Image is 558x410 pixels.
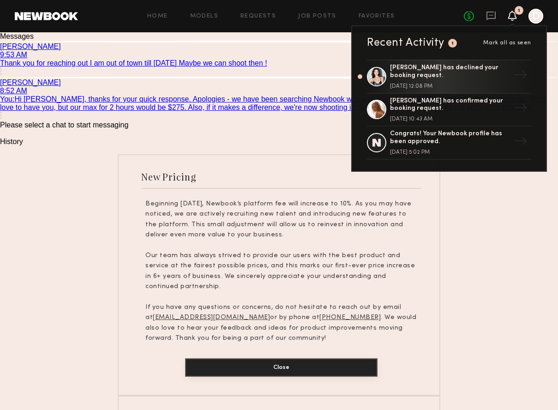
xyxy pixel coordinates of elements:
a: D [528,9,543,24]
a: Models [190,13,218,19]
div: Recent Activity [367,37,444,48]
p: If you have any questions or concerns, do not hesitate to reach out by email at or by phone at . ... [145,302,417,344]
div: [DATE] 5:02 PM [390,150,510,155]
a: Congrats! Your Newbook profile has been approved.[DATE] 5:02 PM→ [367,127,531,160]
div: [DATE] 10:43 AM [390,116,510,122]
div: 1 [451,41,454,46]
div: New Pricing [141,170,196,183]
u: [EMAIL_ADDRESS][DOMAIN_NAME] [153,314,270,320]
a: Job Posts [298,13,336,19]
div: [PERSON_NAME] has confirmed your booking request. [390,97,510,113]
p: Our team has always strived to provide our users with the best product and service at the fairest... [145,251,417,292]
u: [PHONE_NUMBER] [319,314,381,320]
a: Favorites [359,13,395,19]
a: Requests [240,13,276,19]
a: Home [147,13,168,19]
div: [DATE] 12:08 PM [390,84,510,89]
div: → [510,65,531,89]
div: 1 [518,8,520,13]
button: Close [185,358,378,377]
div: → [510,97,531,121]
div: → [510,131,531,155]
p: Beginning [DATE], Newbook’s platform fee will increase to 10%. As you may have noticed, we are ac... [145,199,417,241]
span: Mark all as seen [483,40,531,46]
div: [PERSON_NAME] has declined your booking request. [390,64,510,80]
a: [PERSON_NAME] has declined your booking request.[DATE] 12:08 PM→ [367,60,531,94]
div: Congrats! Your Newbook profile has been approved. [390,130,510,146]
a: [PERSON_NAME] has confirmed your booking request.[DATE] 10:43 AM→ [367,94,531,127]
